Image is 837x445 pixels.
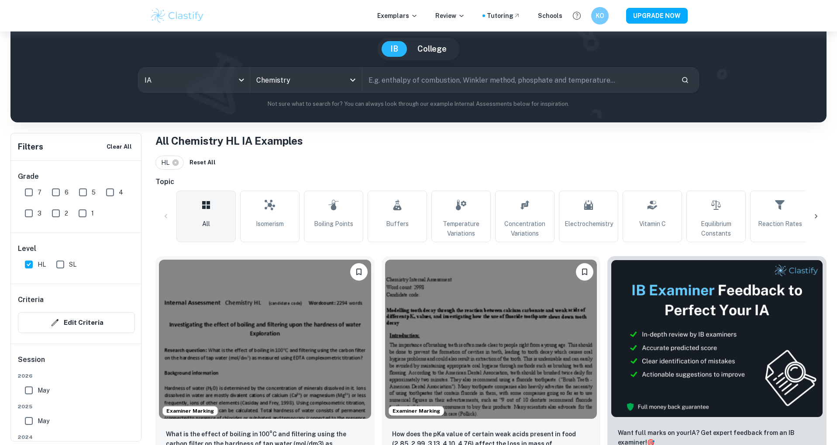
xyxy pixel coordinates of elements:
span: All [202,219,210,229]
span: Vitamin C [639,219,666,229]
button: College [409,41,455,57]
button: Help and Feedback [569,8,584,23]
span: 6 [65,188,69,197]
span: 3 [38,209,41,218]
span: 2025 [18,403,135,410]
p: Not sure what to search for? You can always look through our example Internal Assessments below f... [17,100,820,108]
a: Schools [538,11,562,21]
button: Bookmark [576,263,593,281]
button: KO [591,7,609,24]
h6: Session [18,355,135,372]
span: 4 [119,188,123,197]
h6: Topic [155,177,827,187]
h6: Filters [18,141,43,153]
h6: Criteria [18,295,44,305]
span: 2024 [18,433,135,441]
button: UPGRADE NOW [626,8,688,24]
span: Concentration Variations [499,219,551,238]
span: Isomerism [256,219,284,229]
img: Thumbnail [611,260,823,417]
h1: All Chemistry HL IA Examples [155,133,827,149]
p: Review [435,11,465,21]
span: 2 [65,209,68,218]
span: Temperature Variations [435,219,487,238]
button: Clear All [104,140,134,153]
button: Search [678,73,692,87]
h6: KO [595,11,605,21]
h6: Level [18,243,135,254]
div: HL [155,156,184,170]
span: Examiner Marking [389,407,444,415]
button: Bookmark [350,263,368,281]
button: IB [382,41,407,57]
button: Reset All [187,156,218,169]
h6: Grade [18,171,135,182]
a: Tutoring [487,11,520,21]
span: 5 [92,188,96,197]
span: May [38,386,49,395]
span: HL [38,260,46,269]
img: Clastify logo [150,7,205,24]
img: Chemistry IA example thumbnail: How does the pKa value of certain weak a [385,260,597,419]
span: 7 [38,188,41,197]
button: Edit Criteria [18,312,135,333]
span: Boiling Points [314,219,353,229]
span: HL [161,158,173,167]
span: Electrochemistry [565,219,613,229]
span: Buffers [386,219,409,229]
button: Open [347,74,359,86]
span: SL [69,260,76,269]
img: Chemistry IA example thumbnail: What is the effect of boiling in 100°C a [159,260,371,419]
span: 1 [91,209,94,218]
span: 2026 [18,372,135,380]
span: Equilibrium Constants [690,219,742,238]
input: E.g. enthalpy of combustion, Winkler method, phosphate and temperature... [362,68,674,92]
span: May [38,416,49,426]
div: IA [138,68,250,92]
span: Reaction Rates [758,219,802,229]
span: Examiner Marking [163,407,217,415]
p: Exemplars [377,11,418,21]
